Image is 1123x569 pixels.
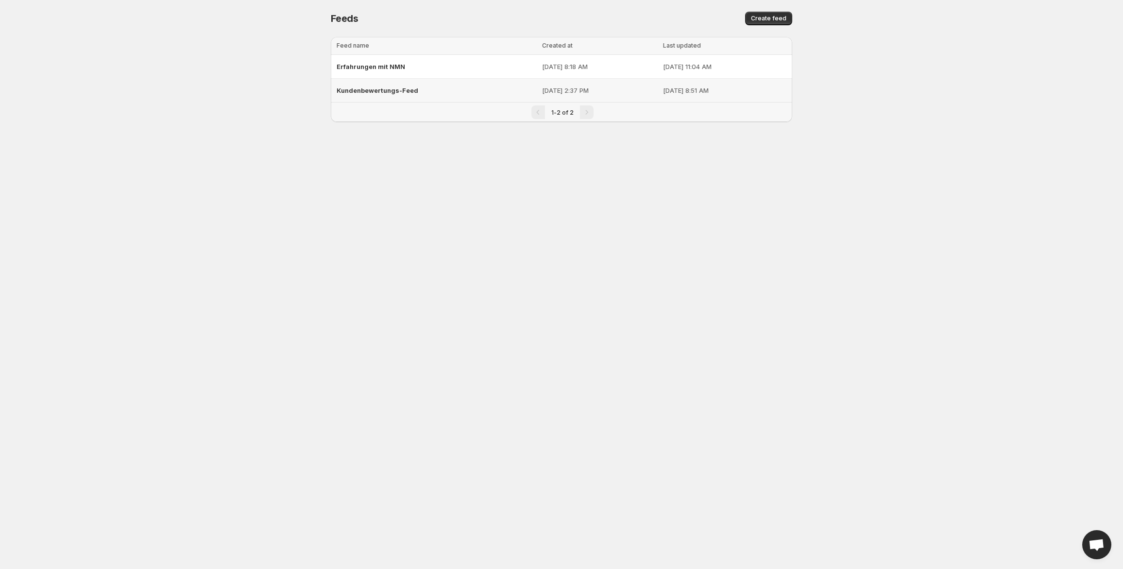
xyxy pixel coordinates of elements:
[331,13,358,24] span: Feeds
[337,42,369,49] span: Feed name
[337,86,418,94] span: Kundenbewertungs-Feed
[663,86,786,95] p: [DATE] 8:51 AM
[551,109,574,116] span: 1-2 of 2
[542,86,657,95] p: [DATE] 2:37 PM
[751,15,786,22] span: Create feed
[331,102,792,122] nav: Pagination
[745,12,792,25] button: Create feed
[1082,530,1111,559] div: Open chat
[663,62,786,71] p: [DATE] 11:04 AM
[337,63,405,70] span: Erfahrungen mit NMN
[542,62,657,71] p: [DATE] 8:18 AM
[542,42,573,49] span: Created at
[663,42,701,49] span: Last updated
